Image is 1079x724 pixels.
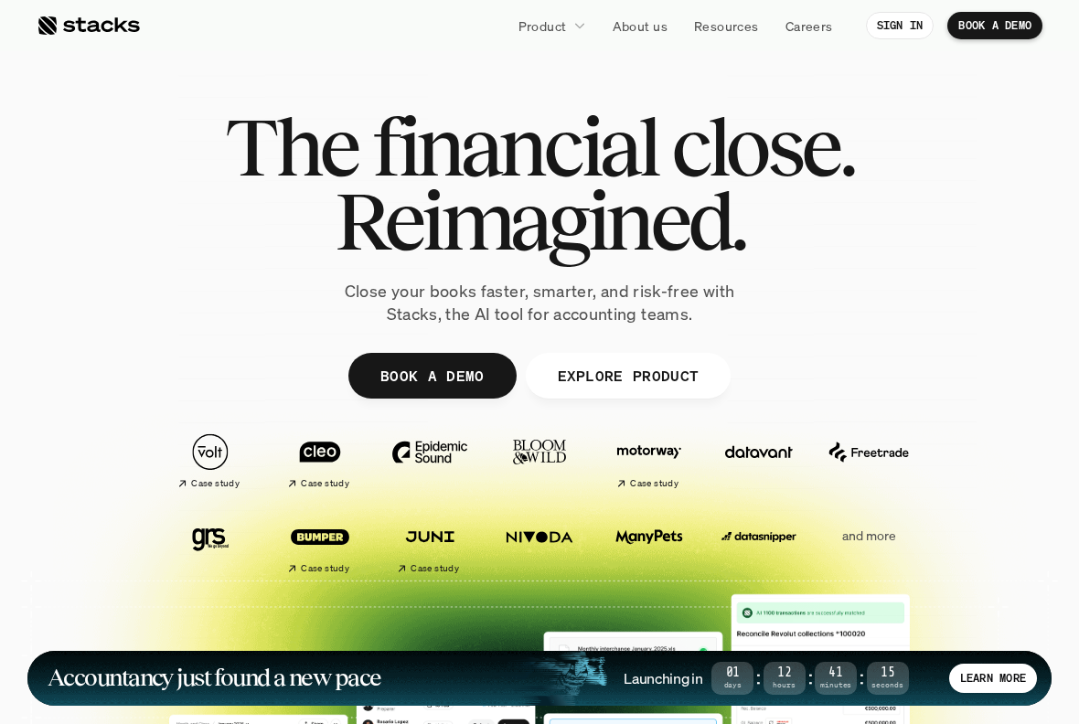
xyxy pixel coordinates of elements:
[301,478,349,489] h2: Case study
[711,682,753,688] span: Days
[764,682,806,688] span: Hours
[411,563,459,574] h2: Case study
[867,682,909,688] span: Seconds
[270,511,370,581] a: Case study
[27,651,1052,706] a: Accountancy just found a new paceLaunching in01Days:12Hours:41Minutes:15SecondsLEARN MORE
[867,668,909,678] span: 15
[301,563,349,574] h2: Case study
[160,426,261,496] a: Case study
[671,110,854,184] span: close.
[599,426,700,496] a: Case study
[694,16,759,36] p: Resources
[877,19,924,32] p: SIGN IN
[785,16,833,36] p: Careers
[191,478,240,489] h2: Case study
[525,353,731,399] a: EXPLORE PRODUCT
[335,184,745,258] span: Reimagined.
[947,12,1042,39] a: BOOK A DEMO
[270,426,370,496] a: Case study
[225,110,358,184] span: The
[818,528,919,544] p: and more
[815,682,857,688] span: Minutes
[48,667,381,688] h1: Accountancy just found a new pace
[372,110,657,184] span: financial
[815,668,857,678] span: 41
[379,511,480,581] a: Case study
[557,363,699,389] p: EXPLORE PRODUCT
[711,668,753,678] span: 01
[958,19,1031,32] p: BOOK A DEMO
[630,478,678,489] h2: Case study
[602,9,678,42] a: About us
[348,353,517,399] a: BOOK A DEMO
[683,9,770,42] a: Resources
[806,667,815,688] strong: :
[613,16,668,36] p: About us
[764,668,806,678] span: 12
[866,12,935,39] a: SIGN IN
[753,667,763,688] strong: :
[775,9,844,42] a: Careers
[857,667,866,688] strong: :
[518,16,567,36] p: Product
[320,280,759,325] p: Close your books faster, smarter, and risk-free with Stacks, the AI tool for accounting teams.
[624,668,702,688] h4: Launching in
[380,363,485,389] p: BOOK A DEMO
[960,672,1026,685] p: LEARN MORE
